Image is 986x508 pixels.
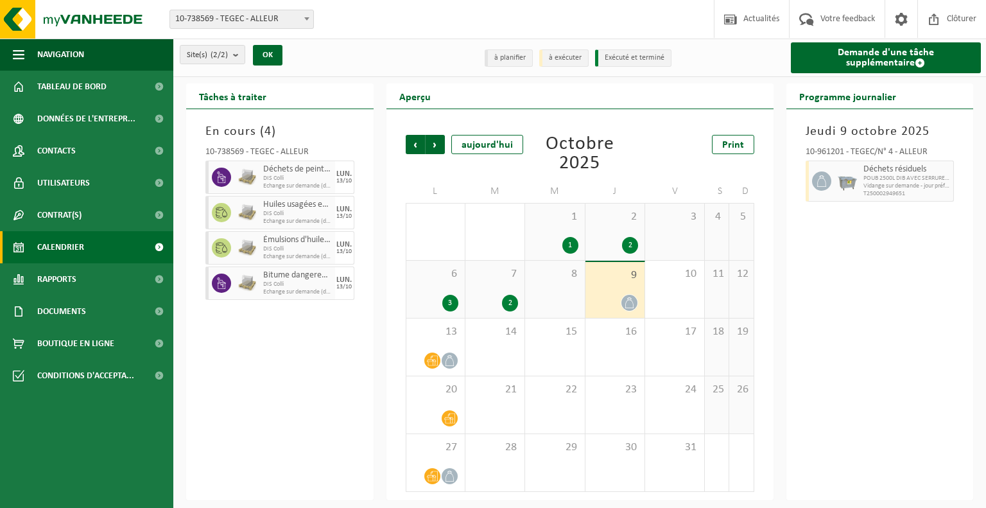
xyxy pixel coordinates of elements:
span: DIS Colli [263,175,332,182]
span: 20 [413,383,458,397]
span: Précédent [406,135,425,154]
div: LUN. [336,276,352,284]
span: 3 [652,210,698,224]
span: Huiles usagées en petits conditionnements [263,200,332,210]
td: L [406,180,465,203]
iframe: chat widget [6,480,214,508]
div: aujourd'hui [451,135,523,154]
span: 10 [652,267,698,281]
div: LUN. [336,206,352,213]
td: S [705,180,729,203]
a: Demande d'une tâche supplémentaire [791,42,982,73]
span: Tableau de bord [37,71,107,103]
td: M [525,180,585,203]
div: Octobre 2025 [526,135,634,173]
span: 11 [711,267,722,281]
span: 18 [711,325,722,339]
span: Rapports [37,263,76,295]
span: 8 [532,267,578,281]
span: 10-738569 - TEGEC - ALLEUR [170,10,313,28]
button: Site(s)(2/2) [180,45,245,64]
span: Émulsions d'huile en petits emballages [263,235,332,245]
span: 4 [711,210,722,224]
span: Echange sur demande (déplacement exclu) [263,288,332,296]
span: 13 [413,325,458,339]
h3: Jeudi 9 octobre 2025 [806,122,955,141]
span: 1 [532,210,578,224]
h2: Aperçu [386,83,444,109]
span: 21 [472,383,518,397]
img: LP-PA-00000-WDN-11 [238,238,257,258]
div: 13/10 [336,284,352,290]
button: OK [253,45,282,66]
span: 27 [413,441,458,455]
span: Déchets résiduels [863,164,951,175]
span: Echange sur demande (déplacement exclu) [263,218,332,225]
span: 19 [736,325,747,339]
span: 5 [736,210,747,224]
span: Echange sur demande (déplacement exclu) [263,182,332,190]
span: 17 [652,325,698,339]
img: WB-2500-GAL-GY-04 [838,171,857,191]
span: T250002949651 [863,190,951,198]
td: D [729,180,754,203]
span: 30 [592,441,638,455]
span: 6 [413,267,458,281]
span: Déchets de peinture en petits emballages [263,164,332,175]
li: à exécuter [539,49,589,67]
span: 10-738569 - TEGEC - ALLEUR [169,10,314,29]
count: (2/2) [211,51,228,59]
span: DIS Colli [263,245,332,253]
span: 24 [652,383,698,397]
span: 7 [472,267,518,281]
td: V [645,180,705,203]
div: 2 [622,237,638,254]
span: 26 [736,383,747,397]
div: 1 [562,237,578,254]
span: 14 [472,325,518,339]
img: LP-PA-00000-WDN-11 [238,203,257,222]
h2: Tâches à traiter [186,83,279,109]
span: 22 [532,383,578,397]
span: Site(s) [187,46,228,65]
div: 13/10 [336,249,352,255]
div: LUN. [336,241,352,249]
div: 10-961201 - TEGEC/N° 4 - ALLEUR [806,148,955,161]
div: 13/10 [336,178,352,184]
span: 23 [592,383,638,397]
span: DIS Colli [263,210,332,218]
span: 15 [532,325,578,339]
span: Print [722,140,744,150]
span: Conditions d'accepta... [37,360,134,392]
span: 4 [264,125,272,138]
div: 3 [442,295,458,311]
span: Données de l'entrepr... [37,103,135,135]
img: LP-PA-00000-WDN-11 [238,168,257,187]
span: 16 [592,325,638,339]
span: 29 [532,441,578,455]
span: Contrat(s) [37,199,82,231]
span: 25 [711,383,722,397]
span: Utilisateurs [37,167,90,199]
span: Boutique en ligne [37,328,114,360]
div: 10-738569 - TEGEC - ALLEUR [205,148,354,161]
span: Vidange sur demande - jour préféré par client [863,182,951,190]
span: 28 [472,441,518,455]
span: Suivant [426,135,445,154]
div: LUN. [336,170,352,178]
li: Exécuté et terminé [595,49,671,67]
span: DIS Colli [263,281,332,288]
span: POUB 2500L DIB AVEC SERRURE/TEGEC/N° 4 [863,175,951,182]
td: M [465,180,525,203]
h3: En cours ( ) [205,122,354,141]
span: Echange sur demande (déplacement exclu) [263,253,332,261]
span: Documents [37,295,86,328]
span: 9 [592,268,638,283]
img: LP-PA-00000-WDN-11 [238,274,257,293]
span: Contacts [37,135,76,167]
span: 2 [592,210,638,224]
a: Print [712,135,754,154]
h2: Programme journalier [786,83,909,109]
span: 12 [736,267,747,281]
div: 13/10 [336,213,352,220]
